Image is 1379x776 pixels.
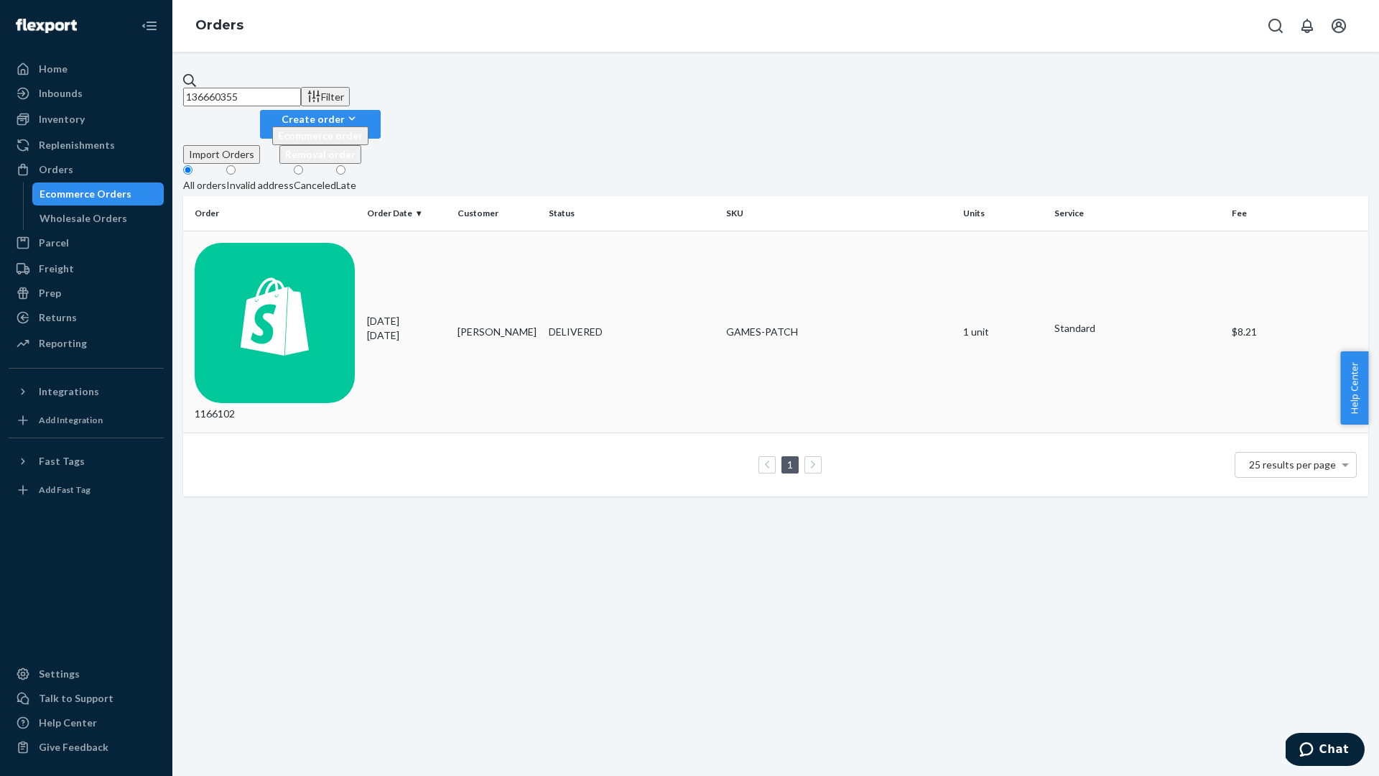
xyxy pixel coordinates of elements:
th: SKU [720,196,957,231]
div: All orders [183,178,226,193]
div: Orders [39,162,73,177]
div: Returns [39,310,77,325]
p: Standard [1054,321,1221,336]
div: Invalid address [226,178,294,193]
div: Give Feedback [39,740,108,754]
th: Status [543,196,721,231]
input: All orders [183,165,192,175]
input: Canceled [294,165,303,175]
a: Inventory [9,108,164,131]
a: Reporting [9,332,164,355]
a: Home [9,57,164,80]
a: Ecommerce Orders [32,183,164,205]
div: Wholesale Orders [40,211,127,226]
span: 25 results per page [1249,458,1336,471]
div: Add Integration [39,414,103,426]
div: 1166102 [195,243,356,422]
div: Replenishments [39,138,115,152]
input: Late [336,165,345,175]
div: Ecommerce Orders [40,187,131,201]
div: Freight [39,262,74,276]
button: Removal order [279,145,361,164]
button: Ecommerce order [272,126,368,145]
input: Invalid address [226,165,236,175]
button: Close Navigation [135,11,164,40]
button: Help Center [1340,351,1368,425]
button: Talk to Support [9,687,164,710]
ol: breadcrumbs [184,5,255,47]
th: Units [957,196,1049,231]
button: Integrations [9,380,164,403]
div: Integrations [39,384,99,399]
a: Add Fast Tag [9,479,164,502]
input: Search orders [183,88,301,106]
button: Open Search Box [1261,11,1290,40]
a: Replenishments [9,134,164,157]
div: Help Center [39,716,97,730]
span: Ecommerce order [278,129,363,142]
a: Parcel [9,231,164,254]
a: Add Integration [9,409,164,432]
button: Create orderEcommerce orderRemoval order [260,110,381,139]
a: Wholesale Orders [32,207,164,230]
div: Home [39,62,68,76]
div: Filter [307,89,344,104]
div: Talk to Support [39,691,113,706]
a: Orders [9,158,164,181]
div: Inventory [39,112,85,126]
div: Customer [458,207,537,219]
a: Returns [9,306,164,329]
td: [PERSON_NAME] [452,231,543,433]
button: Open account menu [1324,11,1353,40]
a: Page 1 is your current page [784,458,796,471]
th: Service [1049,196,1227,231]
div: Late [336,178,356,193]
div: Settings [39,667,80,681]
th: Order [183,196,361,231]
div: Parcel [39,236,69,250]
div: Fast Tags [39,454,85,468]
a: Freight [9,257,164,280]
div: Reporting [39,336,87,351]
div: DELIVERED [549,325,715,339]
button: Open notifications [1293,11,1322,40]
div: Inbounds [39,86,83,101]
button: Import Orders [183,145,260,164]
a: Inbounds [9,82,164,105]
td: $8.21 [1226,231,1368,433]
a: Orders [195,17,243,33]
div: [DATE] [367,314,447,343]
button: Filter [301,87,350,106]
a: Settings [9,662,164,685]
div: Create order [272,111,368,126]
p: [DATE] [367,328,447,343]
button: Fast Tags [9,450,164,473]
div: Prep [39,286,61,300]
button: Give Feedback [9,736,164,759]
div: GAMES-PATCH [726,325,952,339]
a: Help Center [9,711,164,734]
th: Fee [1226,196,1368,231]
a: Prep [9,282,164,305]
td: 1 unit [957,231,1049,433]
div: Add Fast Tag [39,484,90,496]
th: Order Date [361,196,452,231]
div: Canceled [294,178,336,193]
span: Removal order [285,148,356,160]
img: Flexport logo [16,19,77,33]
iframe: Opens a widget where you can chat to one of our agents [1286,733,1365,769]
